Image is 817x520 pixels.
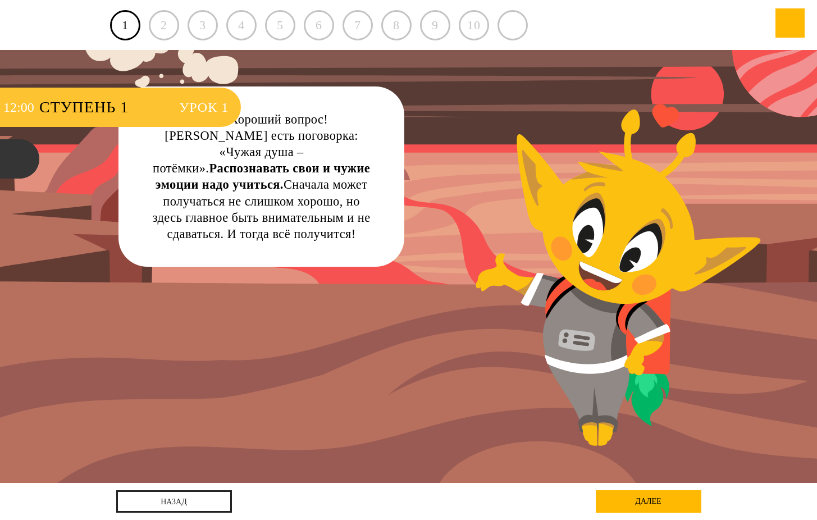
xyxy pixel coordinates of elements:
[304,10,334,40] div: 6
[149,10,179,40] div: 2
[343,10,373,40] div: 7
[110,10,140,40] a: 1
[21,88,34,127] div: 00
[372,94,397,119] div: Нажми на ГЛАЗ, чтобы скрыть текст и посмотреть картинку полностью
[17,88,21,127] div: :
[179,88,229,127] span: Урок 1
[188,10,218,40] div: 3
[3,88,17,127] div: 12
[420,10,450,40] div: 9
[265,10,295,40] div: 5
[459,10,489,40] div: 10
[156,161,370,191] strong: Распознавать свои и чужие эмоции надо учиться.
[39,88,168,127] span: Ступень 1
[116,490,232,513] a: назад
[226,10,257,40] div: 4
[151,111,372,242] div: Хороший вопрос! [PERSON_NAME] есть поговорка: «Чужая душа – потёмки». Сначала может получаться не...
[596,490,701,513] div: далее
[381,10,412,40] div: 8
